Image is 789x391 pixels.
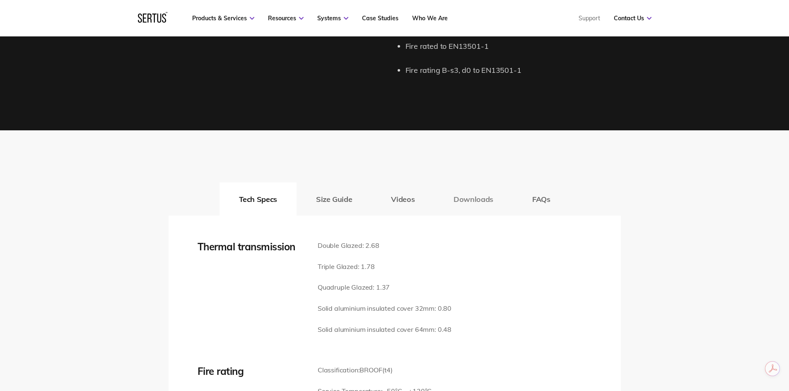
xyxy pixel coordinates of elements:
[513,182,570,216] button: FAQs
[579,14,600,22] a: Support
[318,365,432,376] p: Classification:
[318,303,451,314] p: Solid aluminium insulated cover 32mm: 0.80
[318,324,451,335] p: Solid aluminium insulated cover 64mm: 0.48
[614,14,651,22] a: Contact Us
[372,182,434,216] button: Videos
[405,65,621,77] li: Fire rating B-s3, d0 to EN13501-1
[268,14,304,22] a: Resources
[360,366,364,374] span: B
[198,240,305,253] div: Thermal transmission
[434,182,513,216] button: Downloads
[748,351,789,391] iframe: Chat Widget
[364,366,382,374] span: ROOF
[405,41,621,53] li: Fire rated to EN13501-1
[297,182,372,216] button: Size Guide
[317,14,348,22] a: Systems
[362,14,398,22] a: Case Studies
[318,240,451,251] p: Double Glazed: 2.68
[412,14,448,22] a: Who We Are
[382,366,393,374] span: (t4)
[318,282,451,293] p: Quadruple Glazed: 1.37
[192,14,254,22] a: Products & Services
[198,365,305,377] div: Fire rating
[318,261,451,272] p: Triple Glazed: 1.78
